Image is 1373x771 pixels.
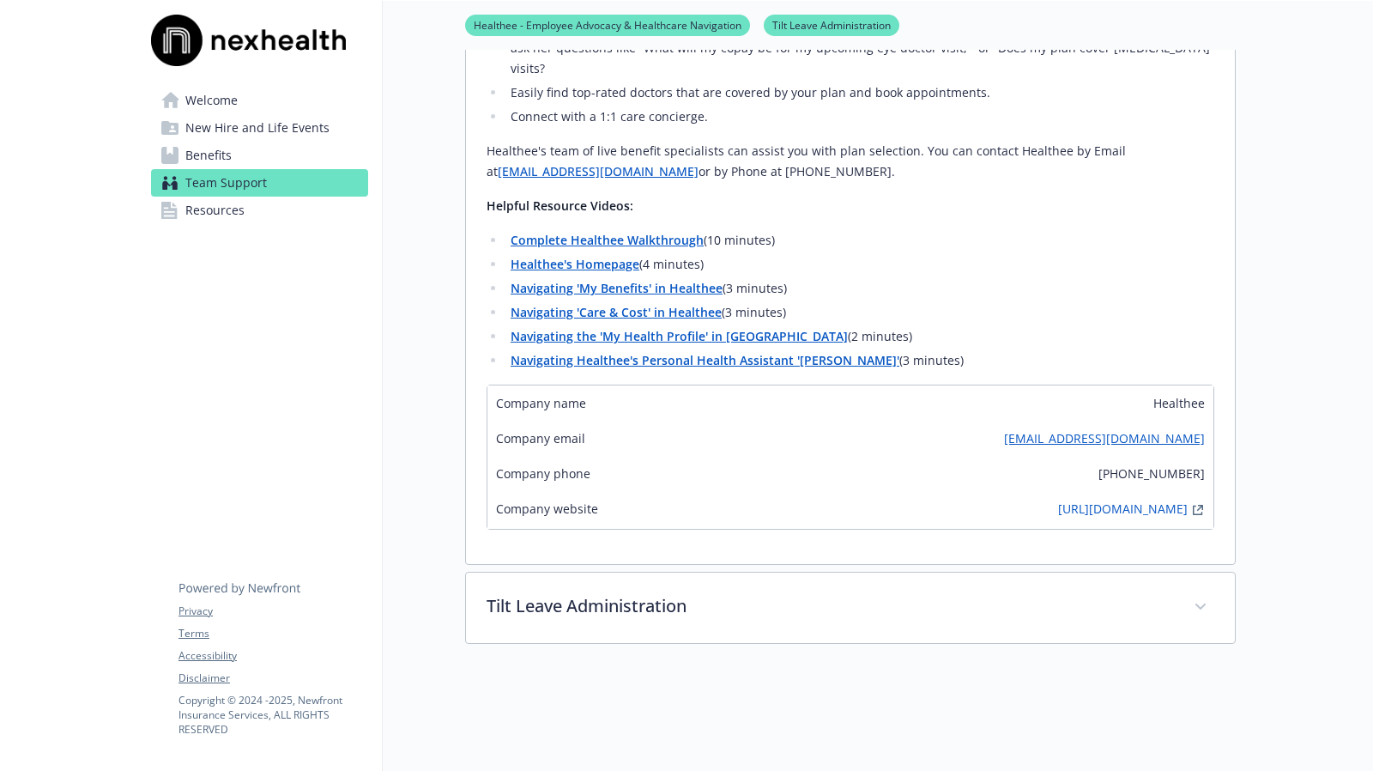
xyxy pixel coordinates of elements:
a: Navigating 'Care & Cost' in Healthee [511,304,722,320]
div: Tilt Leave Administration [466,573,1235,643]
li: Connect with a 1:1 care concierge. [505,106,1214,127]
a: New Hire and Life Events [151,114,368,142]
a: Healthee's Homepage [511,256,639,272]
a: [URL][DOMAIN_NAME] [1058,500,1188,520]
a: Team Support [151,169,368,197]
span: Company website [496,500,598,520]
span: Company name [496,394,586,412]
p: Tilt Leave Administration [487,593,1173,619]
span: Welcome [185,87,238,114]
a: Privacy [178,604,367,619]
a: [EMAIL_ADDRESS][DOMAIN_NAME] [1004,429,1205,447]
li: (3 minutes) [505,350,1214,371]
a: [EMAIL_ADDRESS][DOMAIN_NAME] [498,163,699,179]
span: [PHONE_NUMBER] [1098,464,1205,483]
span: Benefits [185,142,232,169]
span: Team Support [185,169,267,197]
a: Disclaimer [178,671,367,686]
p: Copyright © 2024 - 2025 , Newfront Insurance Services, ALL RIGHTS RESERVED [178,693,367,737]
a: Navigating 'My Benefits' in Healthee [511,280,723,296]
a: Accessibility [178,648,367,664]
li: (10 minutes) [505,230,1214,251]
a: Benefits [151,142,368,169]
span: Healthee [1153,394,1205,412]
a: Welcome [151,87,368,114]
p: Healthee's team of live benefit specialists can assist you with plan selection. You can contact H... [487,141,1214,182]
a: Complete Healthee Walkthrough [511,232,704,248]
strong: Helpful Resource Videos: [487,197,633,214]
span: New Hire and Life Events [185,114,330,142]
span: Company email [496,429,585,447]
a: Tilt Leave Administration [764,16,899,33]
li: (3 minutes) [505,278,1214,299]
span: Resources [185,197,245,224]
a: Navigating the 'My Health Profile' in [GEOGRAPHIC_DATA] [511,328,848,344]
li: (2 minutes) [505,326,1214,347]
li: Easily find top-rated doctors that are covered by your plan and book appointments. [505,82,1214,103]
a: external [1188,500,1208,520]
a: Terms [178,626,367,641]
a: Navigating Healthee's Personal Health Assistant '[PERSON_NAME]' [511,352,899,368]
a: Healthee - Employee Advocacy & Healthcare Navigation [465,16,750,33]
a: Resources [151,197,368,224]
li: (3 minutes) [505,302,1214,323]
li: (4 minutes) [505,254,1214,275]
span: Company phone [496,464,590,483]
